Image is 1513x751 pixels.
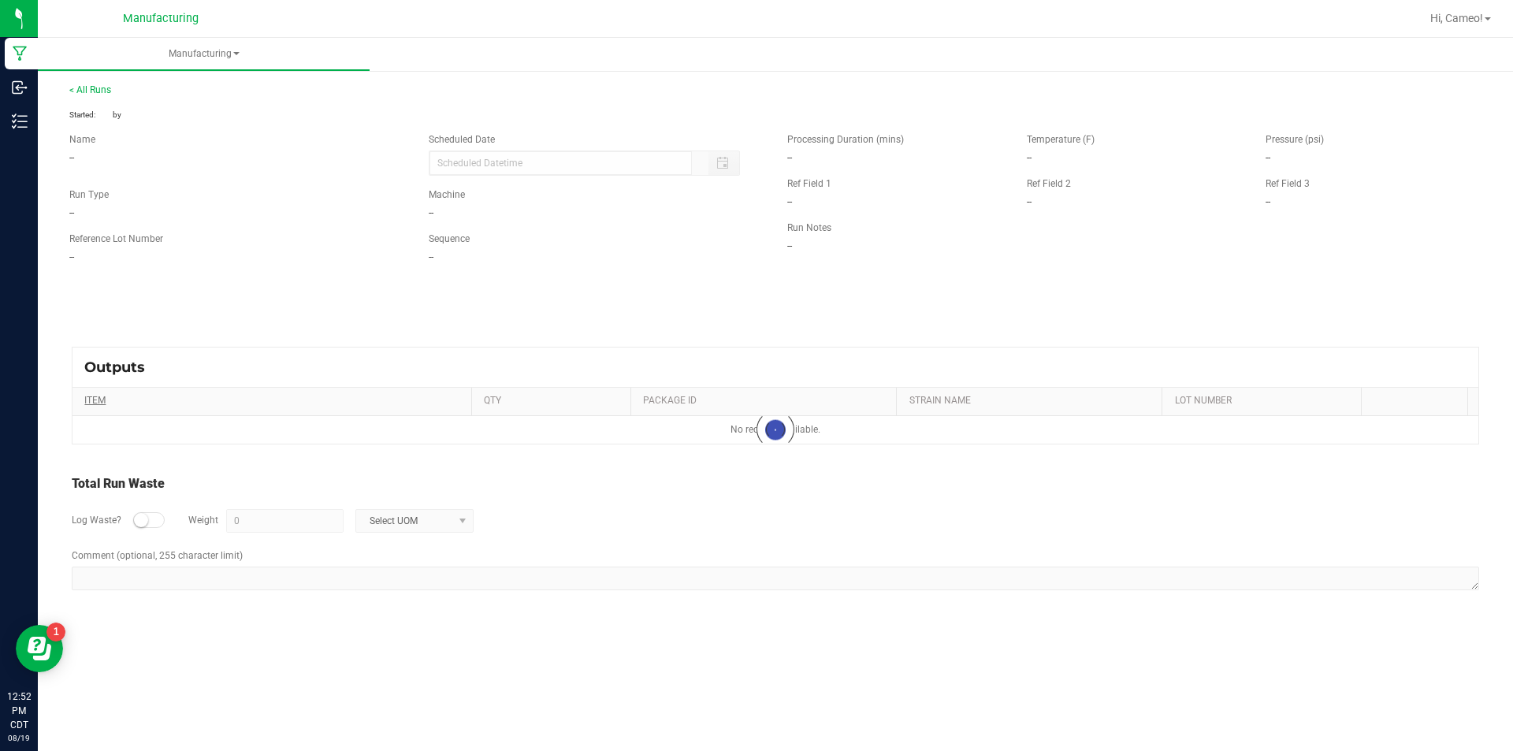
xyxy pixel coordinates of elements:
[69,251,74,262] span: --
[38,47,370,61] span: Manufacturing
[69,109,764,121] p: by
[787,240,792,251] span: --
[787,178,831,189] span: Ref Field 1
[7,732,31,744] p: 08/19
[1175,395,1355,407] a: LOT NUMBERSortable
[72,513,121,527] label: Log Waste?
[1266,152,1270,163] span: --
[787,152,792,163] span: --
[429,134,495,145] span: Scheduled Date
[1374,395,1462,407] a: Sortable
[7,690,31,732] p: 12:52 PM CDT
[643,395,890,407] a: PACKAGE IDSortable
[188,513,218,527] label: Weight
[69,152,74,163] span: --
[69,233,163,244] span: Reference Lot Number
[69,207,74,218] span: --
[484,395,625,407] a: QTYSortable
[429,233,470,244] span: Sequence
[1027,178,1071,189] span: Ref Field 2
[38,38,370,71] a: Manufacturing
[1266,196,1270,207] span: --
[1266,178,1310,189] span: Ref Field 3
[12,80,28,95] inline-svg: Inbound
[84,395,465,407] a: ITEMSortable
[69,84,111,95] a: < All Runs
[12,113,28,129] inline-svg: Inventory
[909,395,1157,407] a: STRAIN NAMESortable
[123,12,199,25] span: Manufacturing
[12,46,28,61] inline-svg: Manufacturing
[69,188,109,202] span: Run Type
[787,196,792,207] span: --
[1027,134,1095,145] span: Temperature (F)
[429,189,465,200] span: Machine
[787,134,904,145] span: Processing Duration (mins)
[429,251,433,262] span: --
[429,207,433,218] span: --
[1430,12,1483,24] span: Hi, Cameo!
[84,359,161,376] span: Outputs
[69,134,95,145] span: Name
[787,222,831,233] span: Run Notes
[69,109,113,121] span: Started:
[1027,152,1032,163] span: --
[16,625,63,672] iframe: Resource center
[72,474,1479,493] div: Total Run Waste
[46,623,65,641] iframe: Resource center unread badge
[1266,134,1324,145] span: Pressure (psi)
[72,548,243,563] label: Comment (optional, 255 character limit)
[1027,196,1032,207] span: --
